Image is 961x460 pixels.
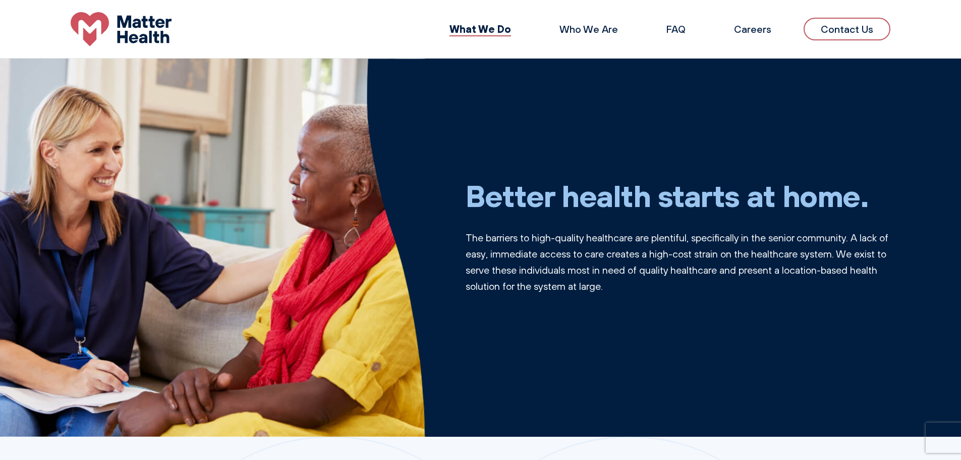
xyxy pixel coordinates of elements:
[734,23,771,35] a: Careers
[449,22,511,35] a: What We Do
[804,18,890,40] a: Contact Us
[466,177,891,214] h1: Better health starts at home.
[466,230,891,294] p: The barriers to high-quality healthcare are plentiful, specifically in the senior community. A la...
[559,23,618,35] a: Who We Are
[666,23,686,35] a: FAQ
